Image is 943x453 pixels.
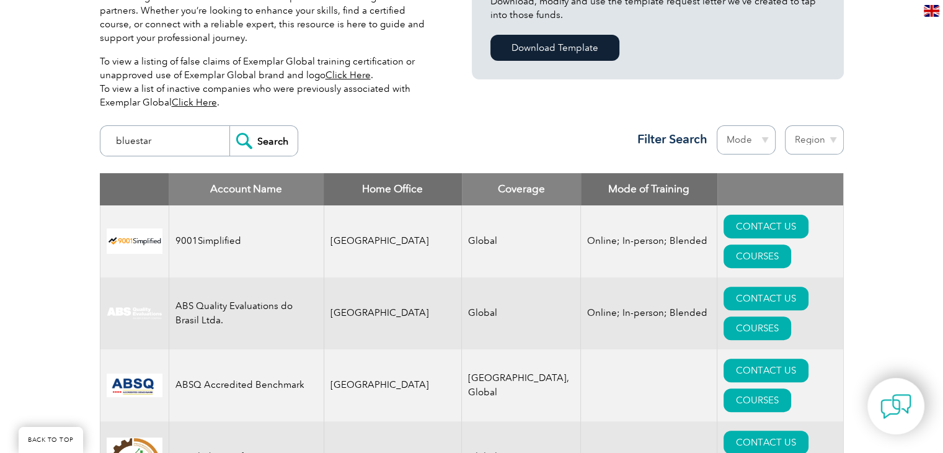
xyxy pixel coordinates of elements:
a: Click Here [325,70,371,81]
td: [GEOGRAPHIC_DATA] [324,277,462,349]
td: [GEOGRAPHIC_DATA], Global [462,349,581,421]
td: 9001Simplified [169,205,324,277]
a: BACK TO TOP [19,427,83,453]
input: Search [229,126,298,156]
a: COURSES [724,388,791,412]
img: contact-chat.png [880,391,911,422]
td: [GEOGRAPHIC_DATA] [324,205,462,277]
a: Download Template [490,35,619,61]
a: COURSES [724,316,791,340]
th: : activate to sort column ascending [717,173,843,205]
td: Online; In-person; Blended [581,205,717,277]
td: Online; In-person; Blended [581,277,717,349]
a: CONTACT US [724,215,808,238]
img: 37c9c059-616f-eb11-a812-002248153038-logo.png [107,228,162,254]
a: CONTACT US [724,287,808,310]
a: Click Here [172,97,217,108]
th: Coverage: activate to sort column ascending [462,173,581,205]
img: cc24547b-a6e0-e911-a812-000d3a795b83-logo.png [107,374,162,397]
td: ABSQ Accredited Benchmark [169,349,324,421]
th: Home Office: activate to sort column ascending [324,173,462,205]
h3: Filter Search [630,132,707,147]
td: [GEOGRAPHIC_DATA] [324,349,462,421]
td: Global [462,205,581,277]
th: Mode of Training: activate to sort column ascending [581,173,717,205]
img: en [924,5,939,17]
p: To view a listing of false claims of Exemplar Global training certification or unapproved use of ... [100,55,435,109]
td: ABS Quality Evaluations do Brasil Ltda. [169,277,324,349]
a: COURSES [724,244,791,268]
td: Global [462,277,581,349]
th: Account Name: activate to sort column descending [169,173,324,205]
img: c92924ac-d9bc-ea11-a814-000d3a79823d-logo.jpg [107,307,162,320]
a: CONTACT US [724,359,808,382]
